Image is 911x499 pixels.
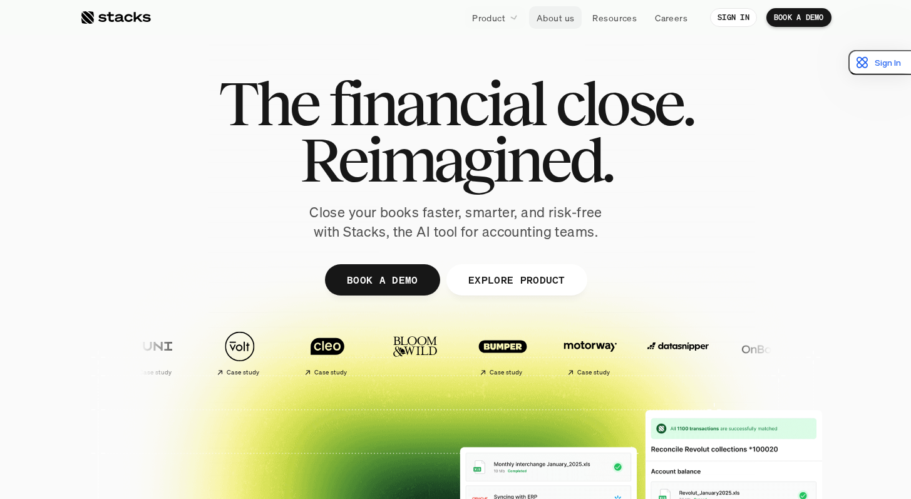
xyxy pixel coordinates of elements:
h2: Case study [577,369,610,376]
a: Case study [111,324,193,381]
span: financial [329,75,545,131]
a: About us [529,6,582,29]
a: Case study [199,324,281,381]
h2: Case study [314,369,347,376]
a: Privacy Policy [148,290,203,299]
p: BOOK A DEMO [774,13,824,22]
h2: Case study [138,369,172,376]
h2: Case study [226,369,259,376]
h2: Case study [489,369,522,376]
span: close. [555,75,693,131]
a: EXPLORE PRODUCT [446,264,587,296]
a: BOOK A DEMO [324,264,440,296]
a: Case study [462,324,543,381]
p: About us [537,11,574,24]
p: Careers [655,11,687,24]
span: The [219,75,318,131]
a: Case study [550,324,631,381]
a: Case study [287,324,368,381]
p: Resources [592,11,637,24]
p: Close your books faster, smarter, and risk-free with Stacks, the AI tool for accounting teams. [299,203,612,242]
span: Reimagined. [299,131,612,188]
p: EXPLORE PRODUCT [468,270,565,289]
a: BOOK A DEMO [766,8,831,27]
p: SIGN IN [718,13,749,22]
a: Resources [585,6,644,29]
p: Product [472,11,505,24]
a: Careers [647,6,695,29]
a: SIGN IN [710,8,757,27]
p: BOOK A DEMO [346,270,418,289]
